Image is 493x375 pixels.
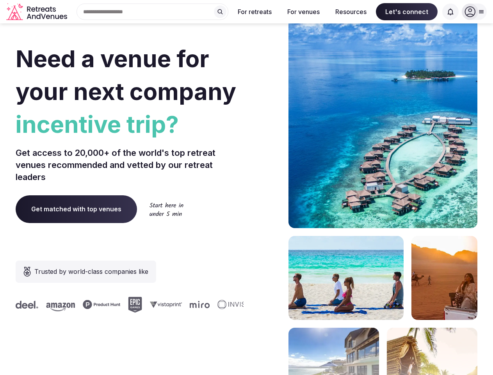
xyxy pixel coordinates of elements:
span: Let's connect [376,3,438,20]
svg: Invisible company logo [217,300,260,309]
svg: Miro company logo [189,301,209,308]
img: yoga on tropical beach [288,236,404,320]
button: For venues [281,3,326,20]
button: Resources [329,3,373,20]
img: woman sitting in back of truck with camels [411,236,477,320]
span: incentive trip? [16,108,244,141]
span: Need a venue for your next company [16,45,236,105]
a: Get matched with top venues [16,195,137,223]
button: For retreats [231,3,278,20]
svg: Vistaprint company logo [150,301,182,308]
span: Trusted by world-class companies like [34,267,148,276]
p: Get access to 20,000+ of the world's top retreat venues recommended and vetted by our retreat lea... [16,147,244,183]
svg: Deel company logo [15,301,38,309]
img: Start here in under 5 min [150,202,183,216]
svg: Epic Games company logo [128,297,142,312]
a: Visit the homepage [6,3,69,21]
svg: Retreats and Venues company logo [6,3,69,21]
